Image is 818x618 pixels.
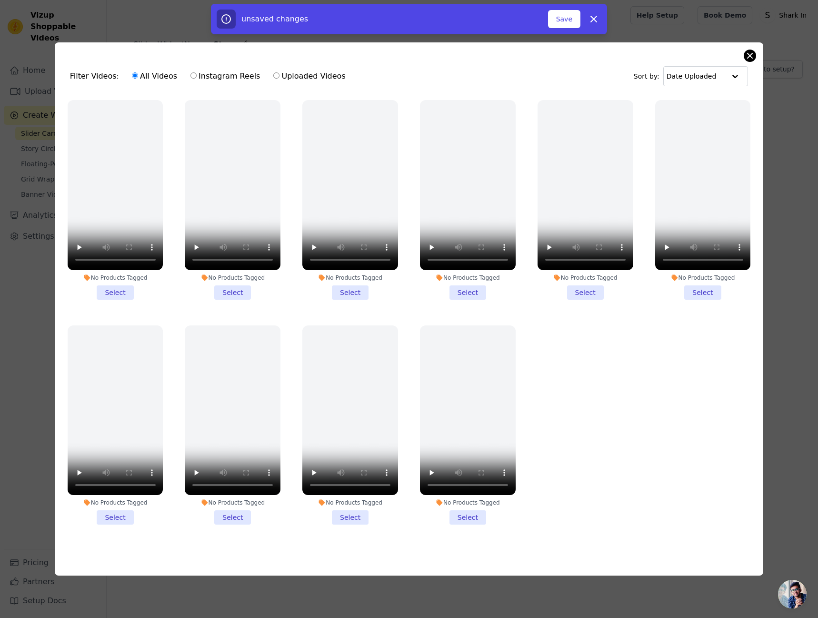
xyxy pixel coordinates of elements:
[273,70,346,82] label: Uploaded Videos
[241,14,308,23] span: unsaved changes
[634,66,748,86] div: Sort by:
[302,274,398,282] div: No Products Tagged
[548,10,580,28] button: Save
[655,274,751,282] div: No Products Tagged
[778,580,807,608] div: Open chat
[420,499,516,507] div: No Products Tagged
[68,274,163,282] div: No Products Tagged
[538,274,633,282] div: No Products Tagged
[185,274,280,282] div: No Products Tagged
[420,274,516,282] div: No Products Tagged
[302,499,398,507] div: No Products Tagged
[70,65,351,87] div: Filter Videos:
[744,50,756,61] button: Close modal
[185,499,280,507] div: No Products Tagged
[131,70,178,82] label: All Videos
[190,70,260,82] label: Instagram Reels
[68,499,163,507] div: No Products Tagged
